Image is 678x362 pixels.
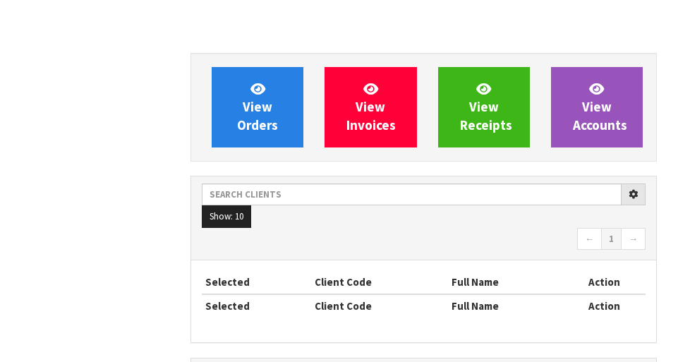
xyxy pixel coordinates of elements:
th: Action [563,294,646,317]
th: Full Name [448,294,564,317]
span: View Invoices [346,80,396,133]
a: ← [577,228,602,251]
th: Selected [202,271,311,294]
span: View Orders [237,80,278,133]
th: Full Name [448,271,564,294]
a: ViewReceipts [438,67,530,147]
a: ViewAccounts [551,67,643,147]
span: View Accounts [573,80,627,133]
a: ViewInvoices [325,67,416,147]
a: 1 [601,228,622,251]
button: Show: 10 [202,205,251,228]
th: Client Code [311,294,447,317]
input: Search clients [202,183,622,205]
span: View Receipts [460,80,512,133]
a: ViewOrders [212,67,303,147]
th: Selected [202,294,311,317]
a: → [621,228,646,251]
nav: Page navigation [202,228,646,253]
th: Client Code [311,271,447,294]
th: Action [563,271,646,294]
